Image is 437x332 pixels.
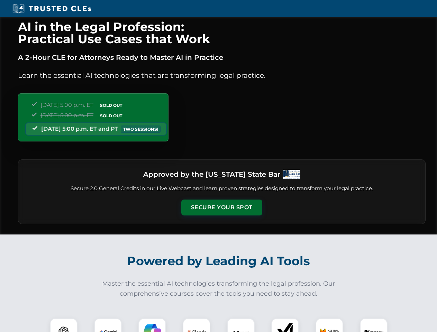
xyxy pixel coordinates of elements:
[10,3,93,14] img: Trusted CLEs
[98,102,125,109] span: SOLD OUT
[143,168,280,181] h3: Approved by the [US_STATE] State Bar
[40,112,93,119] span: [DATE] 5:00 p.m. ET
[27,249,410,273] h2: Powered by Leading AI Tools
[18,21,426,45] h1: AI in the Legal Profession: Practical Use Cases that Work
[27,185,417,193] p: Secure 2.0 General Credits in our Live Webcast and learn proven strategies designed to transform ...
[40,102,93,108] span: [DATE] 5:00 p.m. ET
[18,52,426,63] p: A 2-Hour CLE for Attorneys Ready to Master AI in Practice
[18,70,426,81] p: Learn the essential AI technologies that are transforming legal practice.
[283,170,300,179] img: Logo
[181,200,262,215] button: Secure Your Spot
[98,112,125,119] span: SOLD OUT
[98,279,340,299] p: Master the essential AI technologies transforming the legal profession. Our comprehensive courses...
